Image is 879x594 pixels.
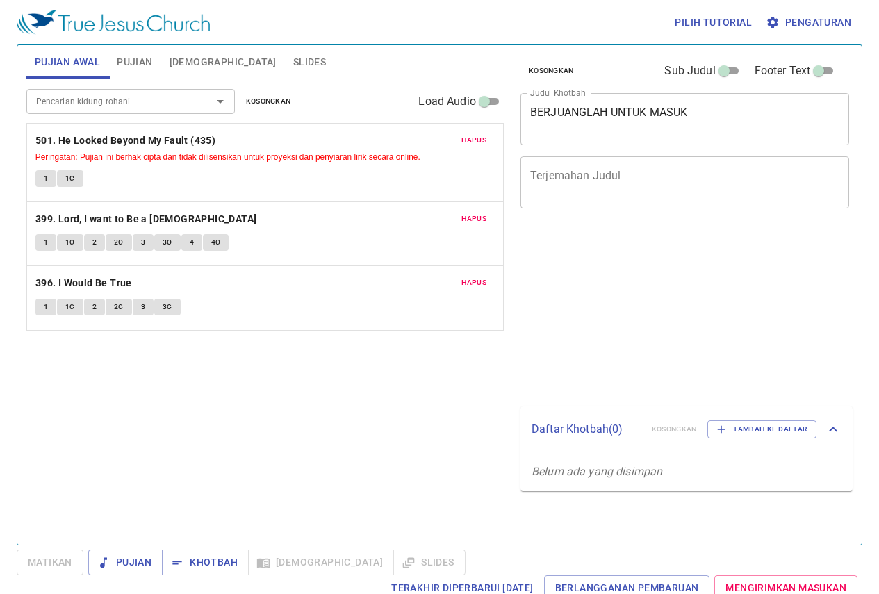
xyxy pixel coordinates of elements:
button: Pilih tutorial [669,10,757,35]
span: Tambah ke Daftar [716,423,807,436]
button: 1 [35,234,56,251]
button: Hapus [453,211,495,227]
span: 2 [92,301,97,313]
button: Kosongkan [520,63,582,79]
button: 3 [133,299,154,315]
b: 396. I Would Be True [35,274,132,292]
button: Hapus [453,274,495,291]
button: 2 [84,234,105,251]
span: Kosongkan [246,95,291,108]
span: 1C [65,172,75,185]
b: 501. He Looked Beyond My Fault (435) [35,132,215,149]
button: Kosongkan [238,93,299,110]
button: 1 [35,299,56,315]
span: Pujian [99,554,151,571]
button: 4C [203,234,229,251]
button: Hapus [453,132,495,149]
span: 1C [65,301,75,313]
p: Daftar Khotbah ( 0 ) [532,421,641,438]
span: Kosongkan [529,65,574,77]
span: 3 [141,236,145,249]
button: 2 [84,299,105,315]
i: Belum ada yang disimpan [532,465,662,478]
button: 399. Lord, I want to Be a [DEMOGRAPHIC_DATA] [35,211,259,228]
span: Sub Judul [664,63,715,79]
button: Open [211,92,230,111]
button: 4 [181,234,202,251]
span: 1 [44,301,48,313]
button: 1C [57,234,83,251]
span: Pilih tutorial [675,14,752,31]
iframe: from-child [515,223,785,402]
button: Khotbah [162,550,249,575]
span: 4C [211,236,221,249]
span: 1 [44,172,48,185]
span: Khotbah [173,554,238,571]
button: 3C [154,299,181,315]
button: 1C [57,170,83,187]
textarea: BERJUANGLAH UNTUK MASUK [530,106,839,132]
button: 396. I Would Be True [35,274,134,292]
span: 1 [44,236,48,249]
button: 3C [154,234,181,251]
button: 1 [35,170,56,187]
span: Hapus [461,134,486,147]
span: 3C [163,301,172,313]
span: 2 [92,236,97,249]
button: Pujian [88,550,163,575]
span: Pujian Awal [35,53,100,71]
span: Hapus [461,213,486,225]
button: Tambah ke Daftar [707,420,816,438]
span: Slides [293,53,326,71]
button: 2C [106,299,132,315]
span: 3C [163,236,172,249]
button: Pengaturan [763,10,857,35]
button: 3 [133,234,154,251]
span: Pengaturan [769,14,851,31]
img: True Jesus Church [17,10,210,35]
div: Daftar Khotbah(0)KosongkanTambah ke Daftar [520,406,853,452]
span: 4 [190,236,194,249]
span: Load Audio [418,93,476,110]
span: [DEMOGRAPHIC_DATA] [170,53,277,71]
span: 1C [65,236,75,249]
button: 2C [106,234,132,251]
span: Footer Text [755,63,811,79]
span: Pujian [117,53,152,71]
span: 3 [141,301,145,313]
button: 1C [57,299,83,315]
span: 2C [114,236,124,249]
span: Hapus [461,277,486,289]
small: Peringatan: Pujian ini berhak cipta dan tidak dilisensikan untuk proyeksi dan penyiaran lirik sec... [35,152,420,162]
span: 2C [114,301,124,313]
b: 399. Lord, I want to Be a [DEMOGRAPHIC_DATA] [35,211,257,228]
button: 501. He Looked Beyond My Fault (435) [35,132,218,149]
